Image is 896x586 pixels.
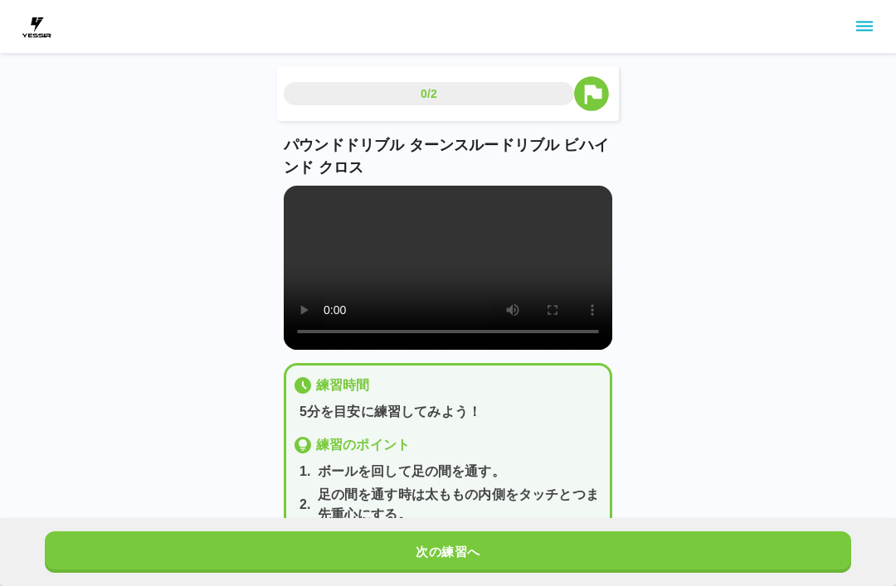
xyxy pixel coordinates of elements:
[850,12,879,41] button: sidemenu
[318,462,505,482] p: ボールを回して足の間を通す。
[316,375,370,395] p: 練習時間
[299,462,311,482] p: 1 .
[20,10,53,43] img: dummy
[421,85,437,102] p: 0/2
[299,495,311,515] p: 2 .
[318,485,603,525] p: 足の間を通す時は太ももの内側をタッチとつま先重心にする。
[316,435,410,455] p: 練習のポイント
[299,402,603,422] p: 5分を目安に練習してみよう！
[284,134,612,179] p: パウンドドリブル ターンスルードリブル ビハインド クロス
[45,531,851,573] button: 次の練習へ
